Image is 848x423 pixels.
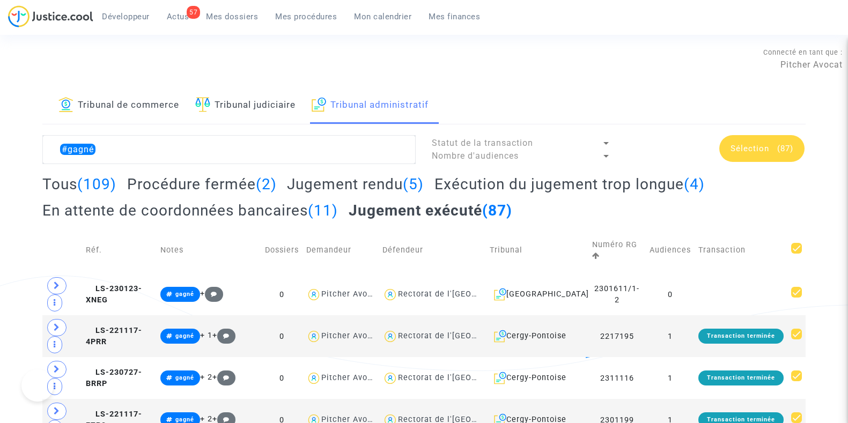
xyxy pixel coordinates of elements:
[429,12,480,21] span: Mes finances
[382,287,398,302] img: icon-user.svg
[175,374,194,381] span: gagné
[403,175,424,193] span: (5)
[157,227,261,273] td: Notes
[321,373,380,382] div: Pitcher Avocat
[345,9,420,25] a: Mon calendrier
[197,9,267,25] a: Mes dossiers
[494,330,506,343] img: icon-archive.svg
[167,12,189,21] span: Actus
[684,175,705,193] span: (4)
[200,289,223,298] span: +
[200,331,212,340] span: + 1
[58,97,73,112] img: icon-banque.svg
[312,87,429,124] a: Tribunal administratif
[303,227,379,273] td: Demandeur
[306,287,322,302] img: icon-user.svg
[195,97,210,112] img: icon-faciliter-sm.svg
[646,227,695,273] td: Audiences
[382,370,398,386] img: icon-user.svg
[42,201,338,220] h2: En attente de coordonnées bancaires
[398,331,535,340] div: Rectorat de l'[GEOGRAPHIC_DATA]
[261,315,303,357] td: 0
[763,48,843,56] span: Connecté en tant que :
[77,175,116,193] span: (109)
[86,326,142,347] span: LS-221117-4PRR
[646,357,695,399] td: 1
[206,12,258,21] span: Mes dossiers
[588,315,646,357] td: 2217195
[432,151,519,161] span: Nombre d'audiences
[267,9,345,25] a: Mes procédures
[306,370,322,386] img: icon-user.svg
[398,373,535,382] div: Rectorat de l'[GEOGRAPHIC_DATA]
[486,227,588,273] td: Tribunal
[434,175,705,194] h2: Exécution du jugement trop longue
[490,288,585,301] div: [GEOGRAPHIC_DATA]
[494,372,506,384] img: icon-archive.svg
[646,315,695,357] td: 1
[321,290,380,299] div: Pitcher Avocat
[494,288,506,301] img: icon-archive.svg
[58,87,179,124] a: Tribunal de commerce
[195,87,296,124] a: Tribunal judiciaire
[158,9,198,25] a: 57Actus
[8,5,93,27] img: jc-logo.svg
[382,329,398,344] img: icon-user.svg
[646,273,695,315] td: 0
[698,329,784,344] div: Transaction terminée
[261,227,303,273] td: Dossiers
[588,273,646,315] td: 2301611/1-2
[354,12,411,21] span: Mon calendrier
[212,373,235,382] span: +
[102,12,150,21] span: Développeur
[275,12,337,21] span: Mes procédures
[175,416,194,423] span: gagné
[312,97,326,112] img: icon-archive.svg
[287,175,424,194] h2: Jugement rendu
[93,9,158,25] a: Développeur
[398,290,535,299] div: Rectorat de l'[GEOGRAPHIC_DATA]
[420,9,489,25] a: Mes finances
[482,202,512,219] span: (87)
[308,202,338,219] span: (11)
[86,284,142,305] span: LS-230123-XNEG
[777,144,793,153] span: (87)
[82,227,157,273] td: Réf.
[261,357,303,399] td: 0
[695,227,787,273] td: Transaction
[261,273,303,315] td: 0
[127,175,277,194] h2: Procédure fermée
[86,368,142,389] span: LS-230727-BRRP
[42,175,116,194] h2: Tous
[588,357,646,399] td: 2311116
[175,291,194,298] span: gagné
[432,138,533,148] span: Statut de la transaction
[256,175,277,193] span: (2)
[349,201,512,220] h2: Jugement exécuté
[306,329,322,344] img: icon-user.svg
[175,332,194,339] span: gagné
[698,370,784,385] div: Transaction terminée
[379,227,486,273] td: Défendeur
[21,369,54,402] iframe: Help Scout Beacon - Open
[490,330,585,343] div: Cergy-Pontoise
[212,331,235,340] span: +
[321,331,380,340] div: Pitcher Avocat
[200,373,212,382] span: + 2
[187,6,200,19] div: 57
[731,144,769,153] span: Sélection
[490,372,585,384] div: Cergy-Pontoise
[588,227,646,273] td: Numéro RG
